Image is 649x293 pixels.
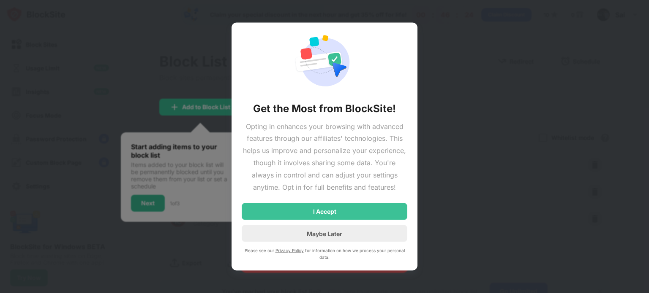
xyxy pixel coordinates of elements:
img: action-permission-required.svg [294,32,355,91]
div: I Accept [313,208,336,215]
div: Opting in enhances your browsing with advanced features through our affiliates' technologies. Thi... [242,120,407,193]
div: Please see our for information on how we process your personal data. [242,247,407,261]
div: Maybe Later [307,230,342,237]
a: Privacy Policy [275,248,304,253]
div: Get the Most from BlockSite! [253,102,396,115]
